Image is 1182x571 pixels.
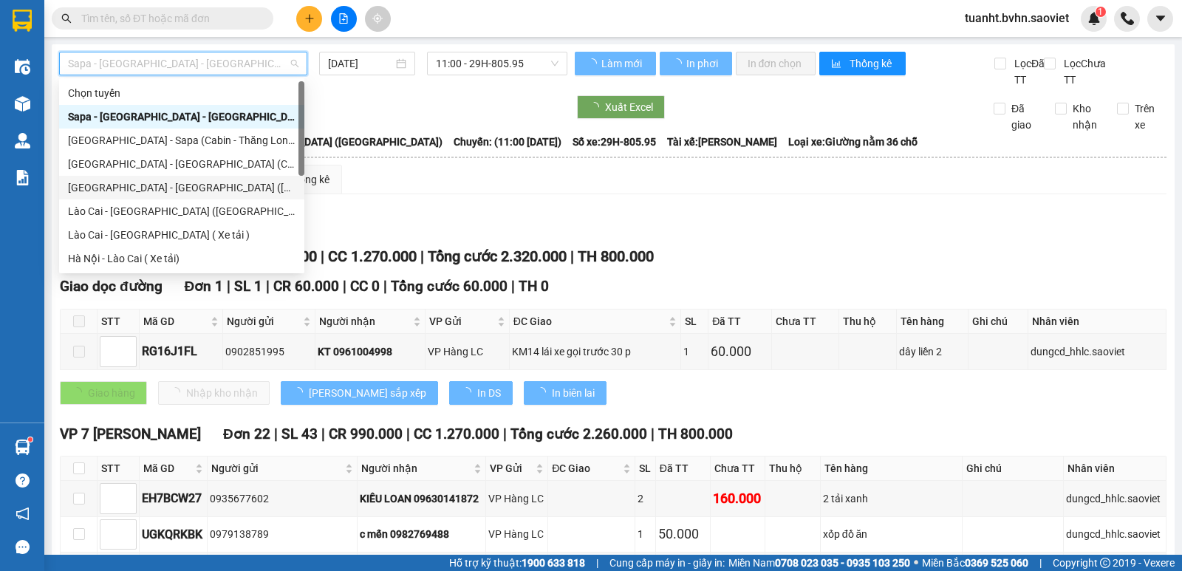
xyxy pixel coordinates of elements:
div: [GEOGRAPHIC_DATA] - [GEOGRAPHIC_DATA] (Cabin) [68,156,295,172]
img: icon-new-feature [1087,12,1101,25]
div: KIỀU LOAN 09630141872 [360,490,482,507]
div: dungcd_hhlc.saoviet [1066,526,1164,542]
td: VP Hàng LC [486,481,549,516]
div: Hà Nội - Sapa (Cabin - Thăng Long) [59,129,304,152]
div: dây liền 2 [899,343,966,360]
div: 1 [683,343,706,360]
span: | [227,278,230,295]
td: RG16J1FL [140,334,223,369]
div: Chọn tuyến [59,81,304,105]
img: logo-vxr [13,10,32,32]
button: In biên lai [524,381,607,405]
div: 2 [638,490,653,507]
button: aim [365,6,391,32]
span: Đơn 1 [185,278,224,295]
span: loading [536,387,552,397]
span: Cung cấp máy in - giấy in: [609,555,725,571]
th: Đã TT [656,457,711,481]
span: TH 800.000 [658,425,733,442]
span: ĐC Giao [513,313,666,329]
span: Sapa - Lào Cai - Hà Nội (Giường) [68,52,298,75]
span: CR 60.000 [273,278,339,295]
th: Thu hộ [765,457,820,481]
button: Làm mới [575,52,656,75]
th: SL [681,310,708,334]
div: Thống kê [287,171,329,188]
div: 0935677602 [210,490,355,507]
div: Chọn tuyến [68,85,295,101]
div: 160.000 [713,488,762,509]
strong: 1900 633 818 [522,557,585,569]
div: VP Hàng LC [488,490,546,507]
div: Hà Nội - Lào Cai ( Xe tải) [68,250,295,267]
img: warehouse-icon [15,440,30,455]
span: search [61,13,72,24]
span: In biên lai [552,385,595,401]
span: caret-down [1154,12,1167,25]
th: STT [98,457,140,481]
span: CC 1.270.000 [328,247,417,265]
button: In phơi [660,52,732,75]
th: Đã TT [708,310,772,334]
span: VP Gửi [429,313,493,329]
img: warehouse-icon [15,59,30,75]
span: Giao dọc đường [60,278,163,295]
th: Tên hàng [897,310,969,334]
div: KM14 lái xe gọi trước 30 p [512,343,678,360]
span: loading [293,387,309,397]
span: | [420,247,424,265]
span: Mã GD [143,313,208,329]
span: Đơn 22 [223,425,270,442]
span: VP Gửi [490,460,533,476]
strong: 0708 023 035 - 0935 103 250 [775,557,910,569]
span: plus [304,13,315,24]
td: VP Hàng LC [426,334,509,369]
span: TH 800.000 [578,247,654,265]
span: Lọc Chưa TT [1058,55,1118,88]
span: Tổng cước 2.320.000 [428,247,567,265]
div: Lào Cai - [GEOGRAPHIC_DATA] ( Xe tải ) [68,227,295,243]
div: Hà Nội - Lào Cai (Cabin) [59,152,304,176]
th: Chưa TT [772,310,839,334]
button: file-add [331,6,357,32]
span: 11:00 - 29H-805.95 [436,52,558,75]
span: Trên xe [1129,100,1167,133]
th: Nhân viên [1064,457,1166,481]
sup: 1 [28,437,33,442]
span: copyright [1100,558,1110,568]
span: CR 990.000 [329,425,403,442]
span: Số xe: 29H-805.95 [573,134,656,150]
span: Tổng cước 60.000 [391,278,508,295]
span: | [596,555,598,571]
span: notification [16,507,30,521]
th: Ghi chú [963,457,1063,481]
span: Thống kê [850,55,894,72]
img: warehouse-icon [15,96,30,112]
div: Sapa - Lào Cai - Hà Nội (Giường) [59,105,304,129]
sup: 1 [1096,7,1106,17]
span: ⚪️ [914,560,918,566]
div: c mến 0982769488 [360,526,482,542]
td: EH7BCW27 [140,481,208,516]
span: Xuất Excel [605,99,653,115]
div: Lào Cai - Hà Nội ( Xe tải ) [59,223,304,247]
div: UGKQRKBK [142,525,205,544]
span: | [511,278,515,295]
span: | [321,425,325,442]
div: 0979138789 [210,526,355,542]
img: phone-icon [1121,12,1134,25]
div: 50.000 [658,524,708,544]
button: bar-chartThống kê [819,52,906,75]
td: UGKQRKBK [140,517,208,553]
th: Tên hàng [821,457,963,481]
div: Lào Cai - Hà Nội (Giường) [59,199,304,223]
div: Sapa - [GEOGRAPHIC_DATA] - [GEOGRAPHIC_DATA] ([GEOGRAPHIC_DATA]) [68,109,295,125]
div: 2 tải xanh [823,490,960,507]
span: Mã GD [143,460,192,476]
div: dungcd_hhlc.saoviet [1066,490,1164,507]
div: EH7BCW27 [142,489,205,507]
div: 60.000 [711,341,769,362]
span: SL 1 [234,278,262,295]
span: Đã giao [1005,100,1044,133]
button: Giao hàng [60,381,147,405]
